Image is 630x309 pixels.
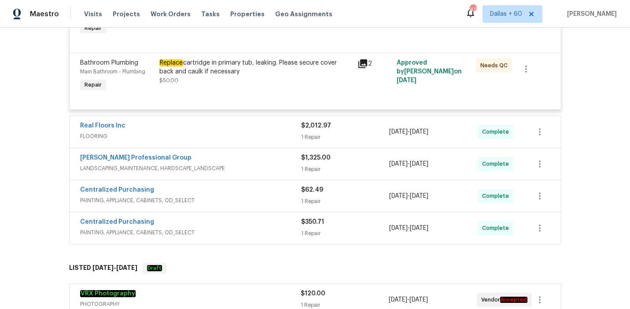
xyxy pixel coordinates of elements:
[410,193,428,199] span: [DATE]
[80,123,125,129] a: Real Floors Inc
[30,10,59,18] span: Maestro
[151,10,191,18] span: Work Orders
[389,127,428,136] span: -
[301,123,331,129] span: $2,012.97
[301,219,324,225] span: $350.71
[389,295,428,304] span: -
[81,24,105,33] span: Repair
[301,155,331,161] span: $1,325.00
[389,193,408,199] span: [DATE]
[80,69,145,74] span: Main Bathroom - Plumbing
[389,297,407,303] span: [DATE]
[92,265,137,271] span: -
[80,60,138,66] span: Bathroom Plumbing
[500,297,527,303] em: Accepted
[80,290,136,297] a: VRX Photography
[564,10,617,18] span: [PERSON_NAME]
[410,129,428,135] span: [DATE]
[80,164,301,173] span: LANDSCAPING_MAINTENANCE, HARDSCAPE_LANDSCAPE
[80,300,301,309] span: PHOTOGRAPHY
[80,219,154,225] a: Centralized Purchasing
[481,295,531,304] span: Vendor
[482,127,512,136] span: Complete
[410,161,428,167] span: [DATE]
[69,263,137,273] h6: LISTED
[80,196,301,205] span: PAINTING, APPLIANCE, CABINETS, OD_SELECT
[113,10,140,18] span: Projects
[389,160,428,168] span: -
[159,78,178,83] span: $50.00
[80,187,154,193] a: Centralized Purchasing
[116,265,137,271] span: [DATE]
[301,133,390,142] div: 1 Repair
[147,265,162,271] em: Draft
[201,11,220,17] span: Tasks
[389,161,408,167] span: [DATE]
[81,80,105,89] span: Repair
[397,77,416,84] span: [DATE]
[409,297,428,303] span: [DATE]
[301,291,325,297] span: $120.00
[389,225,408,231] span: [DATE]
[482,224,512,233] span: Complete
[410,225,428,231] span: [DATE]
[389,129,408,135] span: [DATE]
[470,5,476,14] div: 412
[84,10,102,18] span: Visits
[80,155,192,161] a: [PERSON_NAME] Professional Group
[301,165,390,174] div: 1 Repair
[490,10,522,18] span: Dallas + 60
[357,58,392,69] div: 2
[482,160,512,168] span: Complete
[230,10,265,18] span: Properties
[66,254,564,282] div: LISTED [DATE]-[DATE]Draft
[301,197,390,206] div: 1 Repair
[389,192,428,200] span: -
[301,187,323,193] span: $62.49
[480,61,511,70] span: Needs QC
[159,58,352,76] div: cartridge in primary tub, leaking. Please secure cover back and caulk if necessary
[275,10,332,18] span: Geo Assignments
[80,228,301,237] span: PAINTING, APPLIANCE, CABINETS, OD_SELECT
[80,132,301,141] span: FLOORING
[301,229,390,238] div: 1 Repair
[397,60,462,84] span: Approved by [PERSON_NAME] on
[482,192,512,200] span: Complete
[92,265,114,271] span: [DATE]
[159,59,183,66] em: Replace
[389,224,428,233] span: -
